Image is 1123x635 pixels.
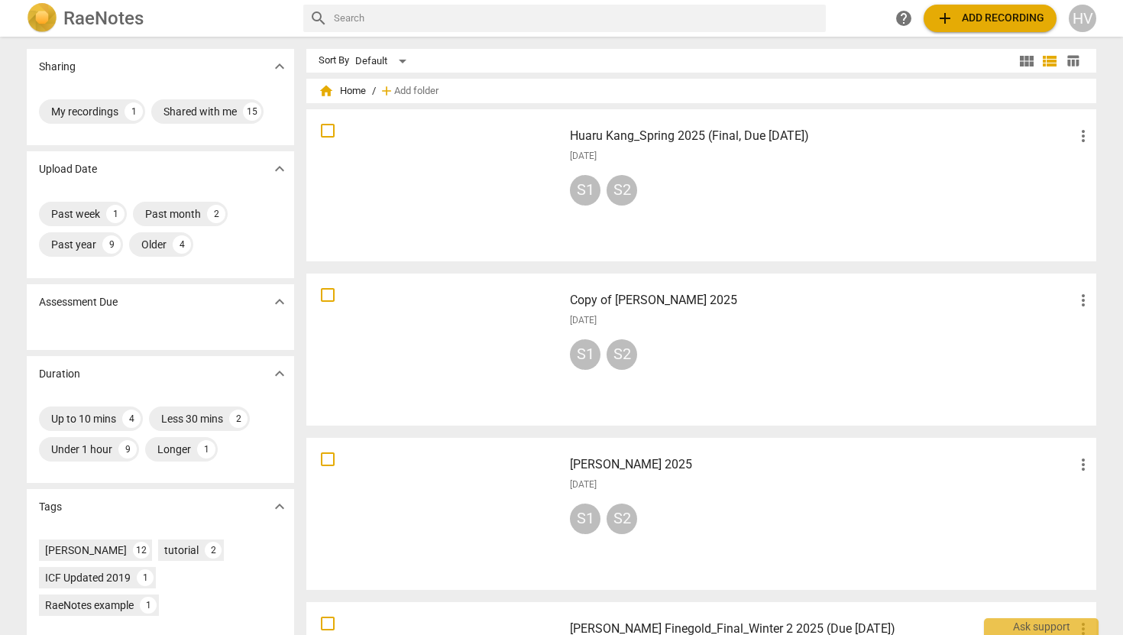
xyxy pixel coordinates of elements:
h3: Huaru Kang_Spring 2025 (Final, Due 10/07/25) [570,127,1074,145]
span: home [319,83,334,99]
div: 15 [243,102,261,121]
p: Duration [39,366,80,382]
span: expand_more [270,497,289,516]
div: 4 [122,410,141,428]
div: tutorial [164,543,199,558]
div: Shared with me [163,104,237,119]
div: 9 [118,440,137,458]
div: S2 [607,504,637,534]
div: Past week [51,206,100,222]
div: S1 [570,339,600,370]
p: Upload Date [39,161,97,177]
div: S2 [607,339,637,370]
div: My recordings [51,104,118,119]
span: expand_more [270,160,289,178]
a: Help [890,5,917,32]
a: Copy of [PERSON_NAME] 2025[DATE]S1S2 [312,279,1091,420]
button: Tile view [1015,50,1038,73]
div: Default [355,49,412,73]
div: 1 [197,440,215,458]
span: expand_more [270,293,289,311]
div: 1 [125,102,143,121]
img: Logo [27,3,57,34]
div: 9 [102,235,121,254]
span: expand_more [270,364,289,383]
div: S1 [570,175,600,206]
button: Upload [924,5,1057,32]
h2: RaeNotes [63,8,144,29]
div: [PERSON_NAME] [45,543,127,558]
span: more_vert [1074,455,1092,474]
a: LogoRaeNotes [27,3,291,34]
div: Past year [51,237,96,252]
a: Huaru Kang_Spring 2025 (Final, Due [DATE])[DATE]S1S2 [312,115,1091,256]
span: Add recording [936,9,1044,28]
span: help [895,9,913,28]
p: Sharing [39,59,76,75]
div: 12 [133,542,150,559]
button: Table view [1061,50,1084,73]
span: add [379,83,394,99]
div: Sort By [319,55,349,66]
div: 1 [140,597,157,614]
button: List view [1038,50,1061,73]
a: [PERSON_NAME] 2025[DATE]S1S2 [312,443,1091,585]
span: [DATE] [570,478,597,491]
div: Ask support [984,618,1099,635]
div: 1 [137,569,154,586]
div: Less 30 mins [161,411,223,426]
div: 2 [205,542,222,559]
span: view_list [1040,52,1059,70]
span: [DATE] [570,314,597,327]
span: [DATE] [570,150,597,163]
span: Add folder [394,86,439,97]
input: Search [334,6,820,31]
span: table_chart [1066,53,1080,68]
div: Under 1 hour [51,442,112,457]
div: S1 [570,504,600,534]
div: Up to 10 mins [51,411,116,426]
p: Tags [39,499,62,515]
span: more_vert [1074,291,1092,309]
span: expand_more [270,57,289,76]
div: 2 [229,410,248,428]
span: search [309,9,328,28]
div: 4 [173,235,191,254]
span: Home [319,83,366,99]
p: Assessment Due [39,294,118,310]
button: Show more [268,362,291,385]
button: Show more [268,495,291,518]
button: Show more [268,55,291,78]
div: RaeNotes example [45,598,134,613]
div: Longer [157,442,191,457]
div: ICF Updated 2019 [45,570,131,585]
span: / [372,86,376,97]
div: 1 [106,205,125,223]
div: Older [141,237,167,252]
span: more_vert [1074,127,1092,145]
button: HV [1069,5,1096,32]
h3: Mary Bloser_Final_Spring 2025 [570,455,1074,474]
button: Show more [268,157,291,180]
button: Show more [268,290,291,313]
div: Past month [145,206,201,222]
div: 2 [207,205,225,223]
h3: Copy of Mary Bloser_Final_Spring 2025 [570,291,1074,309]
span: view_module [1018,52,1036,70]
div: S2 [607,175,637,206]
span: add [936,9,954,28]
